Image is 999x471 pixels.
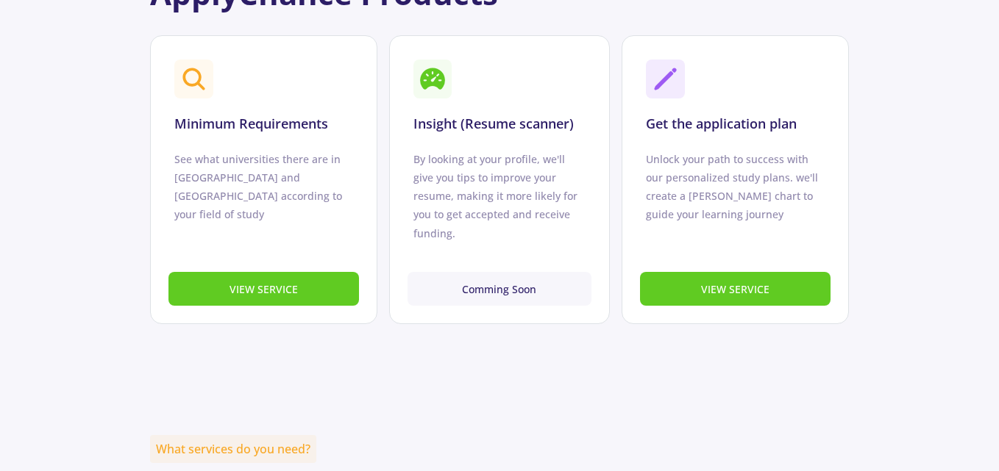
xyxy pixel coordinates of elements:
[174,150,353,224] div: See what universities there are in [GEOGRAPHIC_DATA] and [GEOGRAPHIC_DATA] according to your fiel...
[168,272,359,306] button: VIEW SERVICE
[413,150,586,242] div: By looking at your profile, we'll give you tips to improve your resume, making it more likely for...
[408,272,592,306] button: Comming Soon
[150,435,316,463] span: What services do you need?
[646,116,797,132] h3: Get the application plan
[174,116,328,132] h3: Minimum Requirements
[640,281,831,297] a: VIEW SERVICE
[413,116,574,132] h3: Insight (Resume scanner)
[168,281,359,297] a: VIEW SERVICE
[646,150,825,224] div: Unlock your path to success with our personalized study plans. we'll create a [PERSON_NAME] chart...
